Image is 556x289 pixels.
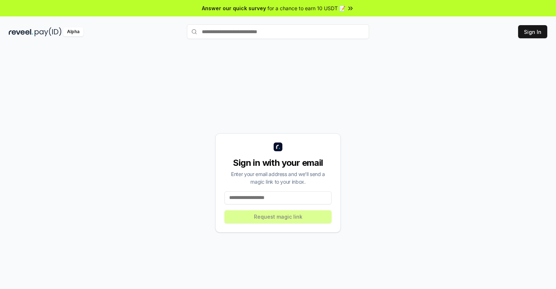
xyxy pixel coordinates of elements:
[202,4,266,12] span: Answer our quick survey
[35,27,62,36] img: pay_id
[518,25,547,38] button: Sign In
[224,157,332,169] div: Sign in with your email
[9,27,33,36] img: reveel_dark
[224,170,332,185] div: Enter your email address and we’ll send a magic link to your inbox.
[63,27,83,36] div: Alpha
[267,4,345,12] span: for a chance to earn 10 USDT 📝
[274,142,282,151] img: logo_small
